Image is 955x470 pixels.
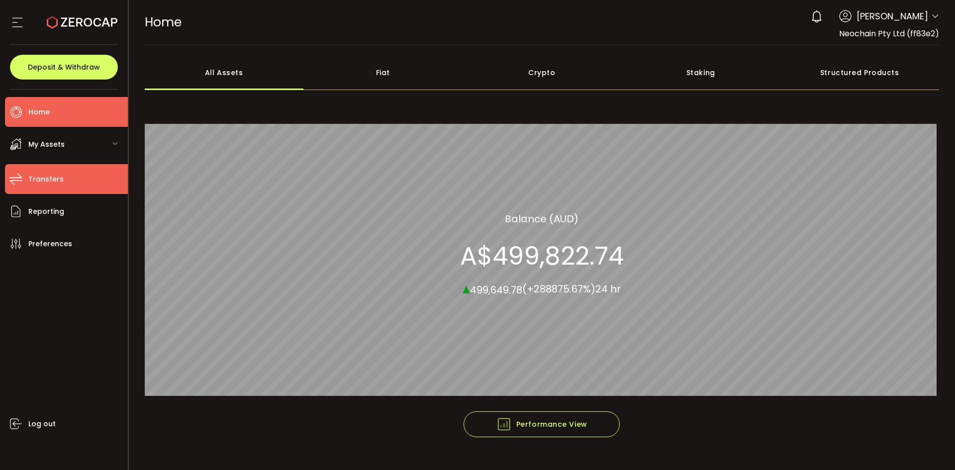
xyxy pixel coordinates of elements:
div: Structured Products [780,55,940,90]
span: Performance View [496,417,587,432]
div: Crypto [463,55,622,90]
span: Preferences [28,237,72,251]
section: A$499,822.74 [460,241,624,271]
section: Balance (AUD) [505,211,578,226]
div: Fiat [303,55,463,90]
span: Home [145,13,182,31]
span: 24 hr [595,282,621,296]
div: All Assets [145,55,304,90]
iframe: Chat Widget [905,422,955,470]
span: Deposit & Withdraw [28,64,100,71]
span: Reporting [28,204,64,219]
span: My Assets [28,137,65,152]
button: Deposit & Withdraw [10,55,118,80]
span: [PERSON_NAME] [857,9,928,23]
span: Home [28,105,50,119]
span: Transfers [28,172,64,187]
div: Staking [621,55,780,90]
span: 499,649.78 [470,282,522,296]
span: (+288875.67%) [522,282,595,296]
span: ▴ [463,277,470,298]
span: Log out [28,417,56,431]
button: Performance View [464,411,620,437]
span: Neochain Pty Ltd (ff83e2) [839,28,939,39]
